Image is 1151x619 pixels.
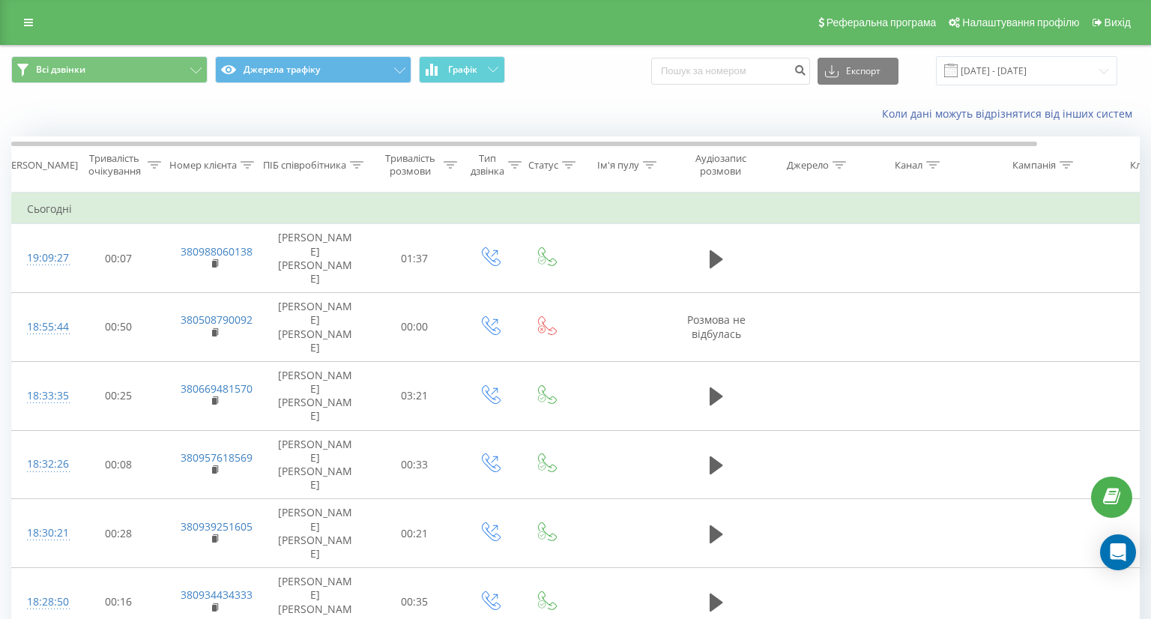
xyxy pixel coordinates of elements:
div: 18:33:35 [27,381,57,411]
td: 00:07 [72,224,166,293]
div: Тип дзвінка [471,152,504,178]
div: Джерело [787,159,829,172]
button: Графік [419,56,505,83]
div: Аудіозапис розмови [684,152,757,178]
div: Open Intercom Messenger [1100,534,1136,570]
td: [PERSON_NAME] [PERSON_NAME] [263,430,368,499]
td: 00:25 [72,361,166,430]
div: 18:55:44 [27,312,57,342]
span: Реферальна програма [827,16,937,28]
div: Кампанія [1012,159,1056,172]
div: Тривалість розмови [381,152,440,178]
td: 00:33 [368,430,462,499]
td: 01:37 [368,224,462,293]
td: [PERSON_NAME] [PERSON_NAME] [263,293,368,362]
div: 18:32:26 [27,450,57,479]
div: 18:30:21 [27,519,57,548]
div: Номер клієнта [169,159,237,172]
button: Всі дзвінки [11,56,208,83]
td: 03:21 [368,361,462,430]
a: 380669481570 [181,381,253,396]
a: 380988060138 [181,244,253,259]
div: Ім'я пулу [597,159,639,172]
td: 00:28 [72,499,166,568]
span: Вихід [1105,16,1131,28]
span: Розмова не відбулась [687,312,746,340]
td: [PERSON_NAME] [PERSON_NAME] [263,499,368,568]
div: Статус [528,159,558,172]
a: 380934434333 [181,588,253,602]
div: Канал [895,159,922,172]
button: Джерела трафіку [215,56,411,83]
div: ПІБ співробітника [263,159,346,172]
a: 380508790092 [181,312,253,327]
a: Коли дані можуть відрізнятися вiд інших систем [882,106,1140,121]
td: 00:08 [72,430,166,499]
td: 00:50 [72,293,166,362]
button: Експорт [818,58,898,85]
span: Графік [448,64,477,75]
a: 380957618569 [181,450,253,465]
td: [PERSON_NAME] [PERSON_NAME] [263,224,368,293]
div: Тривалість очікування [85,152,144,178]
a: 380939251605 [181,519,253,534]
div: 19:09:27 [27,244,57,273]
span: Налаштування профілю [962,16,1079,28]
input: Пошук за номером [651,58,810,85]
td: [PERSON_NAME] [PERSON_NAME] [263,361,368,430]
div: [PERSON_NAME] [2,159,78,172]
span: Всі дзвінки [36,64,85,76]
div: 18:28:50 [27,588,57,617]
td: 00:00 [368,293,462,362]
td: 00:21 [368,499,462,568]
